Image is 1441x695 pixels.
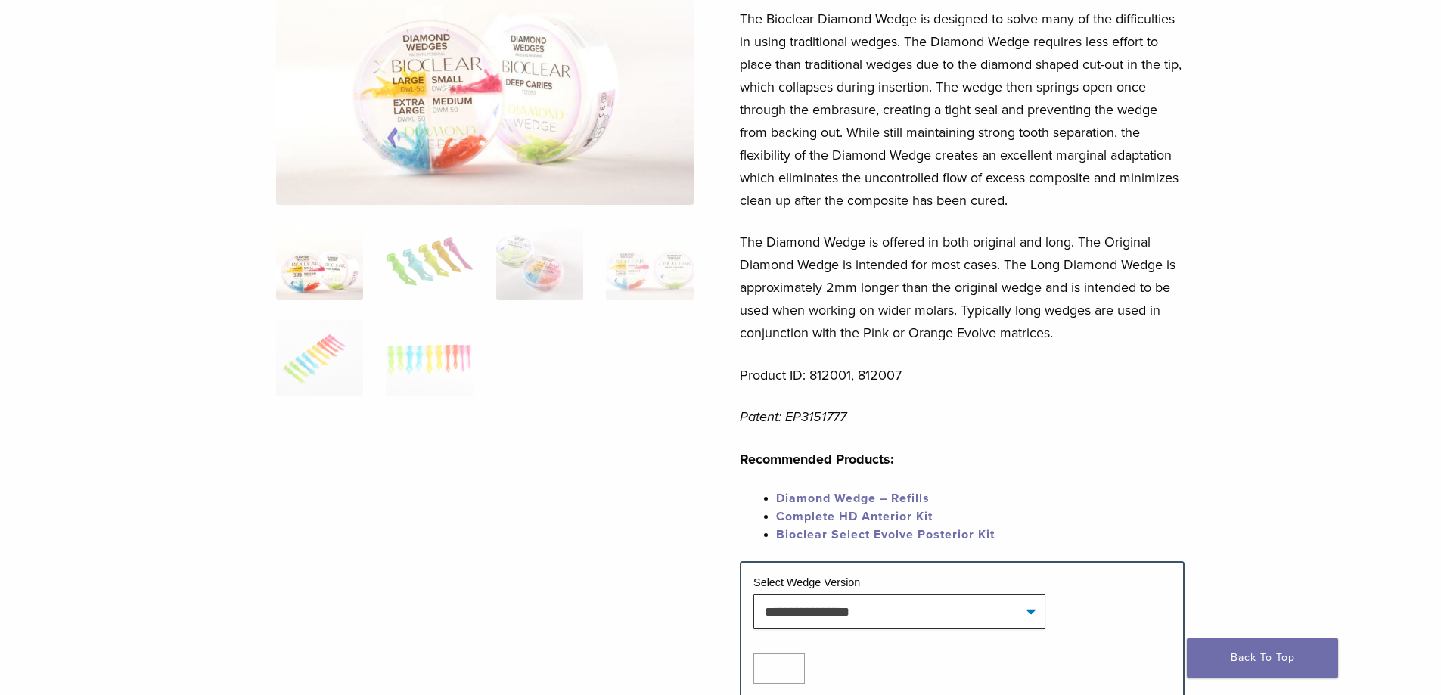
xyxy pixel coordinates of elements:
[776,527,995,542] a: Bioclear Select Evolve Posterior Kit
[740,364,1185,386] p: Product ID: 812001, 812007
[386,320,473,396] img: Diamond Wedge Kits - Image 6
[776,491,930,506] a: Diamond Wedge – Refills
[386,225,473,300] img: Diamond Wedge Kits - Image 2
[1187,638,1338,678] a: Back To Top
[496,225,583,300] img: Diamond Wedge Kits - Image 3
[740,451,894,467] strong: Recommended Products:
[740,231,1185,344] p: The Diamond Wedge is offered in both original and long. The Original Diamond Wedge is intended fo...
[276,320,363,396] img: Diamond Wedge Kits - Image 5
[753,576,860,588] label: Select Wedge Version
[740,408,846,425] em: Patent: EP3151777
[740,8,1185,212] p: The Bioclear Diamond Wedge is designed to solve many of the difficulties in using traditional wed...
[776,509,933,524] a: Complete HD Anterior Kit
[606,225,693,300] img: Diamond Wedge Kits - Image 4
[276,225,363,300] img: Diamond-Wedges-Assorted-3-Copy-e1548779949314-324x324.jpg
